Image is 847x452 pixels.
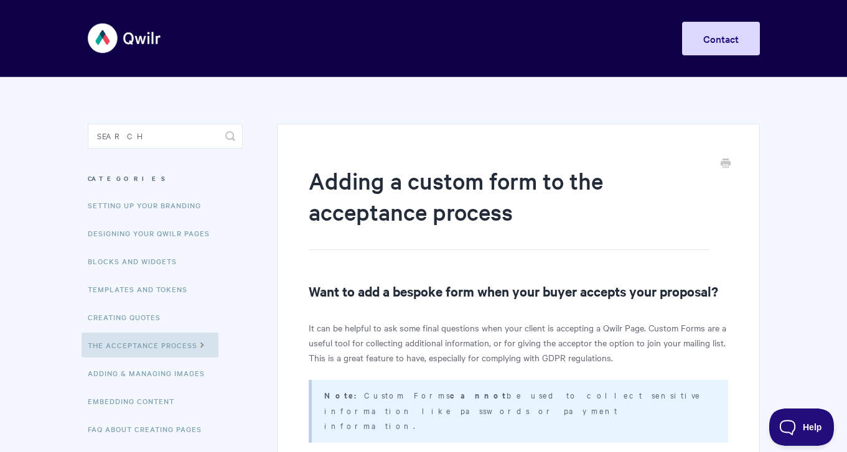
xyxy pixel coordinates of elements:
strong: cannot [450,389,507,401]
a: Print this Article [721,157,731,171]
h2: Want to add a bespoke form when your buyer accepts your proposal? [309,281,728,301]
h3: Categories [88,167,243,190]
h1: Adding a custom form to the acceptance process [309,165,709,250]
a: FAQ About Creating Pages [88,417,211,441]
a: Blocks and Widgets [88,249,186,274]
a: Creating Quotes [88,305,170,330]
p: It can be helpful to ask some final questions when your client is accepting a Qwilr Page. Custom ... [309,320,728,365]
input: Search [88,124,243,149]
a: The Acceptance Process [82,333,218,357]
a: Adding & Managing Images [88,361,214,385]
strong: Note: [324,389,364,401]
a: Embedding Content [88,389,184,413]
a: Designing Your Qwilr Pages [88,221,219,246]
iframe: Toggle Customer Support [769,408,835,446]
a: Contact [682,22,760,55]
p: Custom Forms be used to collect sensitive information like passwords or payment information. [324,387,712,433]
a: Setting up your Branding [88,193,210,218]
img: Qwilr Help Center [88,15,162,62]
a: Templates and Tokens [88,277,197,302]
